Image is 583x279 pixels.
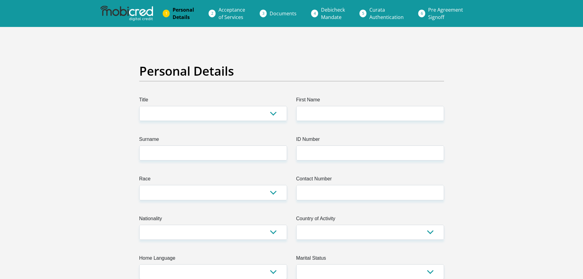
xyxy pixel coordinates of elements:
span: Curata Authentication [369,6,404,21]
label: Nationality [139,215,287,225]
input: First Name [296,106,444,121]
span: Documents [270,10,297,17]
label: First Name [296,96,444,106]
span: Debicheck Mandate [321,6,345,21]
label: Contact Number [296,175,444,185]
span: Pre Agreement Signoff [428,6,463,21]
label: Country of Activity [296,215,444,225]
input: Surname [139,145,287,160]
label: Marital Status [296,254,444,264]
label: Surname [139,136,287,145]
a: DebicheckMandate [316,4,350,23]
label: Race [139,175,287,185]
span: Personal Details [173,6,194,21]
a: CurataAuthentication [364,4,409,23]
a: Documents [265,7,301,20]
a: Acceptanceof Services [214,4,250,23]
input: ID Number [296,145,444,160]
label: Title [139,96,287,106]
label: Home Language [139,254,287,264]
a: PersonalDetails [168,4,199,23]
input: Contact Number [296,185,444,200]
img: mobicred logo [100,6,153,21]
span: Acceptance of Services [219,6,245,21]
h2: Personal Details [139,64,444,78]
a: Pre AgreementSignoff [423,4,468,23]
label: ID Number [296,136,444,145]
